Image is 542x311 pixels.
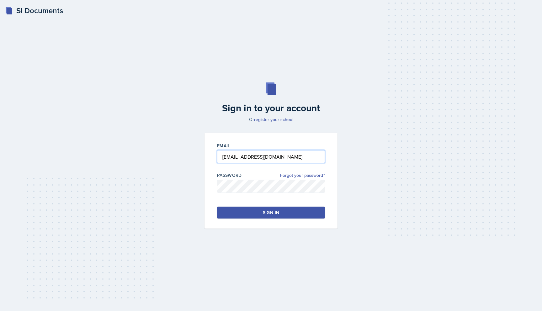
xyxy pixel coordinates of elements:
[254,116,293,123] a: register your school
[217,207,325,219] button: Sign in
[5,5,63,16] a: SI Documents
[217,143,230,149] label: Email
[217,150,325,163] input: Email
[201,116,341,123] p: Or
[263,209,279,216] div: Sign in
[201,103,341,114] h2: Sign in to your account
[280,172,325,179] a: Forgot your password?
[217,172,242,178] label: Password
